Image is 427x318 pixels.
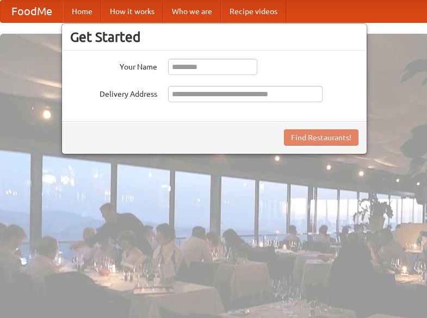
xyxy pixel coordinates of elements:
[221,1,286,22] a: Recipe videos
[70,59,157,72] label: Your Name
[284,129,358,146] button: Find Restaurants!
[70,86,157,99] label: Delivery Address
[70,29,358,45] h3: Get Started
[101,1,163,22] a: How it works
[163,1,221,22] a: Who we are
[1,1,63,22] a: FoodMe
[63,1,101,22] a: Home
